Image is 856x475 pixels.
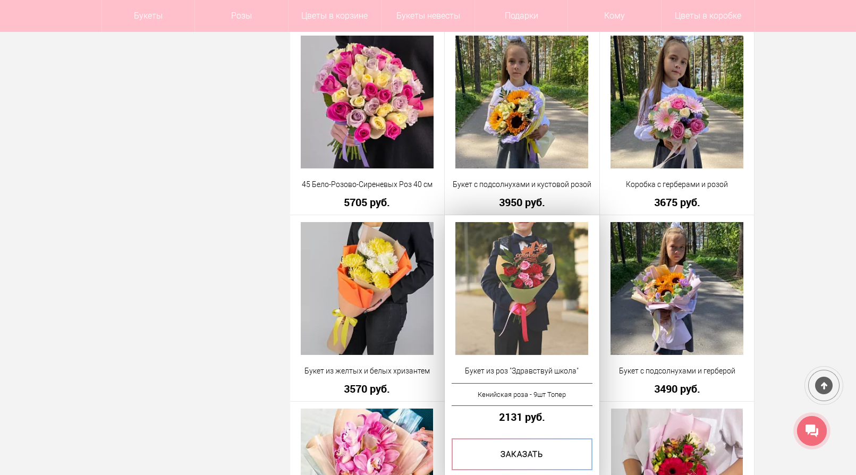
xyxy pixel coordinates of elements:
a: 45 Бело-Розово-Сиреневых Роз 40 см [297,179,438,190]
img: 45 Бело-Розово-Сиреневых Роз 40 см [301,36,434,168]
img: Букет из роз "Здравствуй школа" [455,222,588,355]
img: Букет из желтых и белых хризантем [301,222,434,355]
img: Букет с подсолнухами и герберой [611,222,743,355]
a: Букет из роз "Здравствуй школа" [452,366,592,377]
img: Букет с подсолнухами и кустовой розой [455,36,588,168]
a: 3950 руб. [452,197,592,208]
a: 2131 руб. [452,411,592,422]
a: 3675 руб. [607,197,748,208]
a: 3570 руб. [297,383,438,394]
a: Букет с подсолнухами и герберой [607,366,748,377]
img: Коробка с герберами и розой [611,36,743,168]
a: Коробка с герберами и розой [607,179,748,190]
a: Кенийская роза - 9шт Топер [452,383,592,406]
a: 3490 руб. [607,383,748,394]
a: 5705 руб. [297,197,438,208]
a: Букет из желтых и белых хризантем [297,366,438,377]
a: Букет с подсолнухами и кустовой розой [452,179,592,190]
